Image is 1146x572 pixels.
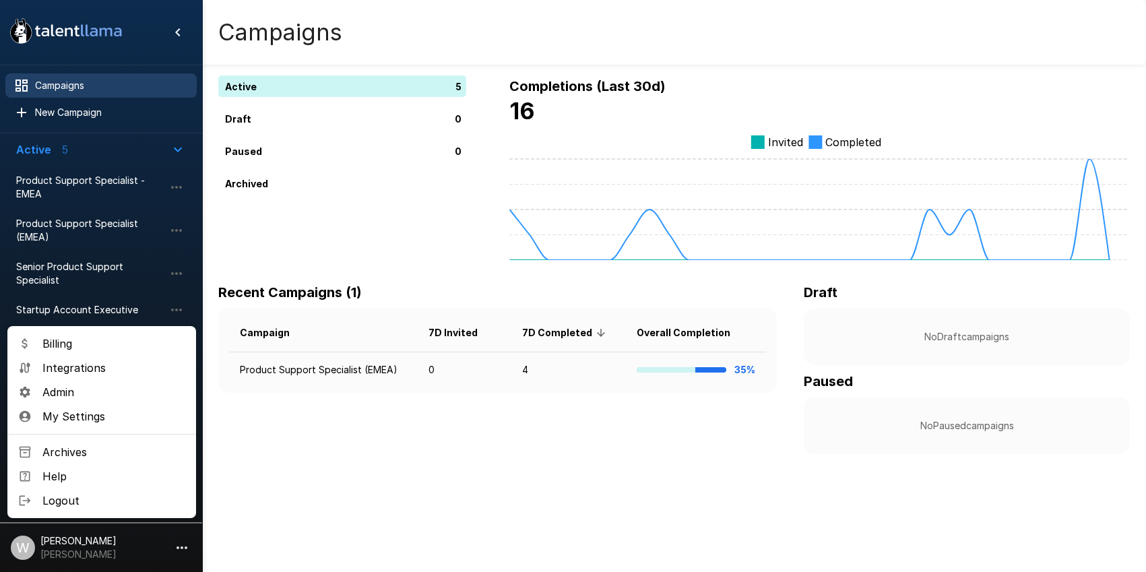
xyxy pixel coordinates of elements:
[42,360,185,376] span: Integrations
[42,408,185,424] span: My Settings
[42,384,185,400] span: Admin
[42,492,185,509] span: Logout
[42,444,185,460] span: Archives
[42,336,185,352] span: Billing
[42,468,185,484] span: Help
